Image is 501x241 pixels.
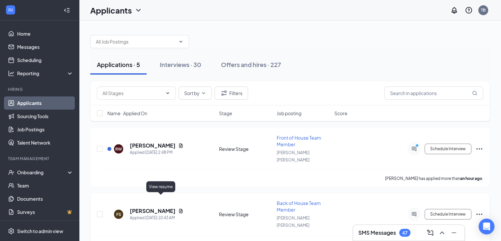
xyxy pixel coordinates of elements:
a: Scheduling [17,53,73,67]
span: Back of House Team Member [277,200,321,213]
svg: ChevronDown [178,39,183,44]
svg: ChevronDown [201,90,206,96]
svg: PrimaryDot [414,144,422,149]
a: Sourcing Tools [17,110,73,123]
div: Applied [DATE] 10:43 AM [130,215,183,221]
button: ComposeMessage [425,227,435,238]
button: Schedule Interview [425,144,471,154]
button: ChevronUp [437,227,447,238]
svg: Ellipses [475,210,483,218]
input: All Job Postings [96,38,176,45]
svg: ChevronUp [438,229,446,237]
button: Schedule Interview [425,209,471,220]
span: [PERSON_NAME] [PERSON_NAME] [277,150,310,162]
div: Offers and hires · 227 [221,60,281,69]
svg: Filter [220,89,228,97]
svg: Minimize [450,229,458,237]
a: Home [17,27,73,40]
span: [PERSON_NAME] [PERSON_NAME] [277,216,310,228]
svg: UserCheck [8,169,14,176]
div: Applications · 5 [97,60,140,69]
div: FS [116,212,121,217]
div: Review Stage [219,146,273,152]
h5: [PERSON_NAME] [130,207,176,215]
svg: WorkstreamLogo [7,7,14,13]
div: RW [115,146,122,152]
svg: ChevronDown [134,6,142,14]
div: Team Management [8,156,72,161]
h3: SMS Messages [358,229,396,236]
div: Reporting [17,70,74,77]
svg: Ellipses [475,145,483,153]
button: Minimize [449,227,459,238]
a: Job Postings [17,123,73,136]
b: an hour ago [460,176,482,181]
div: 47 [402,230,407,236]
input: All Stages [102,89,162,97]
svg: ComposeMessage [426,229,434,237]
svg: MagnifyingGlass [472,90,477,96]
svg: Settings [8,228,14,234]
span: Name · Applied On [107,110,147,117]
svg: Collapse [64,7,70,14]
input: Search in applications [384,86,483,100]
a: Documents [17,192,73,205]
span: Sort by [184,91,200,95]
div: View resume [146,181,175,192]
div: Hiring [8,86,72,92]
svg: ActiveChat [410,146,418,152]
div: TB [481,7,486,13]
span: Score [334,110,348,117]
svg: Document [178,143,183,148]
svg: ChevronDown [165,90,170,96]
svg: Analysis [8,70,14,77]
h1: Applicants [90,5,132,16]
span: Stage [219,110,232,117]
button: Sort byChevronDown [179,86,212,100]
p: [PERSON_NAME] has applied more than . [385,176,483,181]
a: Applicants [17,96,73,110]
div: Review Stage [219,211,273,218]
svg: Notifications [450,6,458,14]
h5: [PERSON_NAME] [130,142,176,149]
span: Job posting [277,110,301,117]
a: SurveysCrown [17,205,73,219]
span: Front of House Team Member [277,135,321,147]
a: Team [17,179,73,192]
a: Talent Network [17,136,73,149]
div: Open Intercom Messenger [479,219,494,234]
svg: ActiveChat [410,212,418,217]
svg: QuestionInfo [465,6,473,14]
svg: Document [178,208,183,214]
div: Onboarding [17,169,68,176]
a: Messages [17,40,73,53]
div: Switch to admin view [17,228,63,234]
button: Filter Filters [214,86,248,100]
div: Applied [DATE] 2:48 PM [130,149,183,156]
div: Interviews · 30 [160,60,201,69]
